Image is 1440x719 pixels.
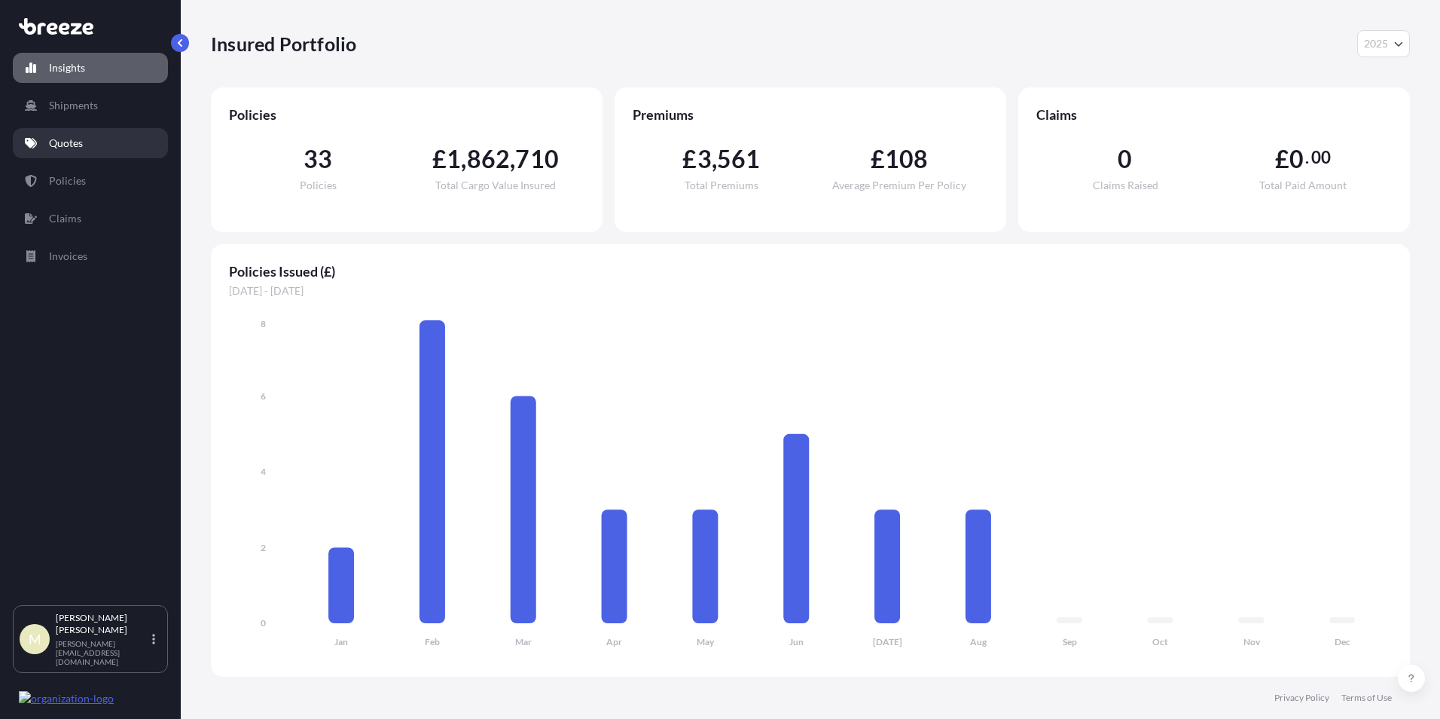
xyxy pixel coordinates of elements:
[1152,636,1168,647] tspan: Oct
[1118,147,1132,171] span: 0
[425,636,440,647] tspan: Feb
[1357,30,1410,57] button: Year Selector
[606,636,622,647] tspan: Apr
[1036,106,1392,124] span: Claims
[970,636,987,647] tspan: Aug
[49,249,87,264] p: Invoices
[1063,636,1077,647] tspan: Sep
[1275,147,1289,171] span: £
[789,636,804,647] tspan: Jun
[261,617,266,629] tspan: 0
[261,542,266,553] tspan: 2
[1243,636,1261,647] tspan: Nov
[229,283,1392,298] span: [DATE] - [DATE]
[873,636,902,647] tspan: [DATE]
[13,53,168,83] a: Insights
[1335,636,1350,647] tspan: Dec
[1311,151,1331,164] span: 00
[832,180,966,191] span: Average Premium Per Policy
[712,147,717,171] span: ,
[1274,692,1329,704] a: Privacy Policy
[871,147,885,171] span: £
[29,632,41,647] span: M
[515,147,559,171] span: 710
[515,636,532,647] tspan: Mar
[432,147,447,171] span: £
[1093,180,1158,191] span: Claims Raised
[334,636,348,647] tspan: Jan
[304,147,332,171] span: 33
[1364,36,1388,51] span: 2025
[13,241,168,271] a: Invoices
[56,612,149,636] p: [PERSON_NAME] [PERSON_NAME]
[49,136,83,151] p: Quotes
[13,166,168,196] a: Policies
[261,318,266,329] tspan: 8
[1341,692,1392,704] a: Terms of Use
[229,262,1392,280] span: Policies Issued (£)
[467,147,511,171] span: 862
[685,180,758,191] span: Total Premiums
[697,147,712,171] span: 3
[19,691,114,706] img: organization-logo
[435,180,556,191] span: Total Cargo Value Insured
[49,98,98,113] p: Shipments
[56,639,149,666] p: [PERSON_NAME][EMAIL_ADDRESS][DOMAIN_NAME]
[261,466,266,477] tspan: 4
[229,106,584,124] span: Policies
[13,203,168,234] a: Claims
[510,147,515,171] span: ,
[461,147,466,171] span: ,
[49,60,85,75] p: Insights
[717,147,761,171] span: 561
[49,173,86,188] p: Policies
[1289,147,1304,171] span: 0
[885,147,929,171] span: 108
[682,147,697,171] span: £
[697,636,715,647] tspan: May
[1305,151,1309,164] span: .
[447,147,461,171] span: 1
[49,211,81,226] p: Claims
[13,128,168,158] a: Quotes
[633,106,988,124] span: Premiums
[13,90,168,121] a: Shipments
[261,390,266,402] tspan: 6
[300,180,337,191] span: Policies
[211,32,356,56] p: Insured Portfolio
[1259,180,1347,191] span: Total Paid Amount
